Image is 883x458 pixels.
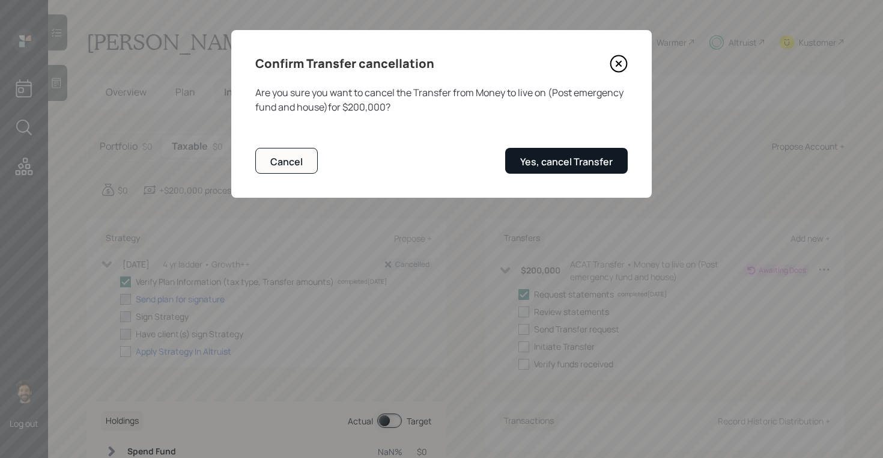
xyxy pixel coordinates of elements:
[255,54,434,73] h4: Confirm Transfer cancellation
[505,148,628,174] button: Yes, cancel Transfer
[255,85,628,114] div: Are you sure you want to cancel the Transfer from Money to live on (Post emergency fund and house...
[520,155,613,168] div: Yes, cancel Transfer
[255,148,318,174] button: Cancel
[270,155,303,168] div: Cancel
